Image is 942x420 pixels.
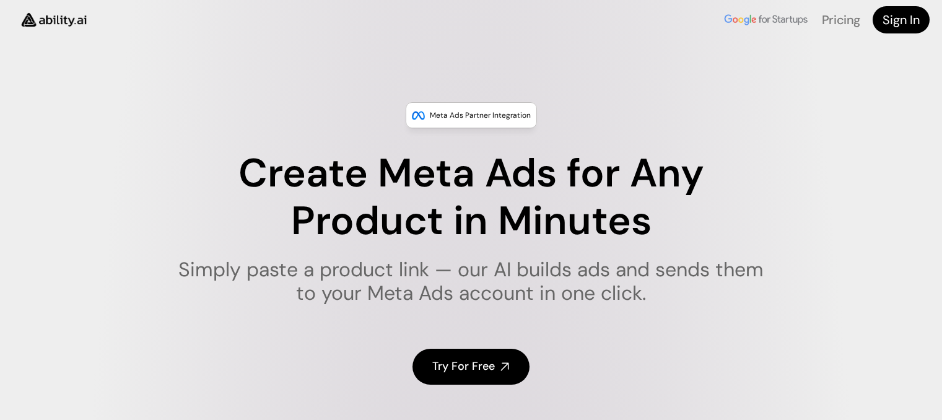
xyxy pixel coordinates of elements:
a: Sign In [873,6,930,33]
h1: Create Meta Ads for Any Product in Minutes [170,150,772,245]
p: Meta Ads Partner Integration [430,109,531,121]
h4: Sign In [883,11,920,28]
h1: Simply paste a product link — our AI builds ads and sends them to your Meta Ads account in one cl... [170,258,772,305]
h4: Try For Free [432,359,495,374]
a: Pricing [822,12,860,28]
a: Try For Free [412,349,530,384]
